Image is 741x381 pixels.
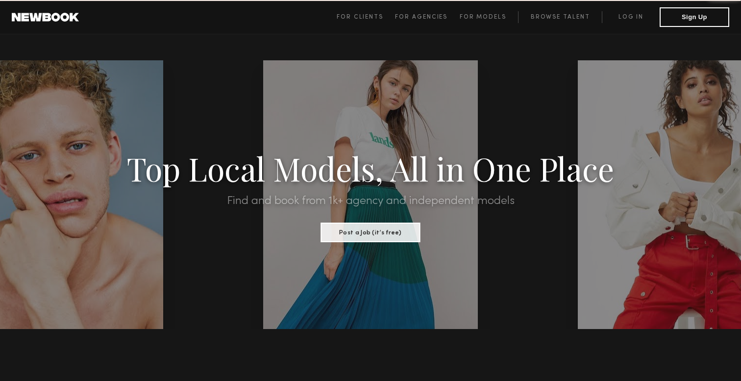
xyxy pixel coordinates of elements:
[321,226,420,237] a: Post a Job (it’s free)
[337,14,383,20] span: For Clients
[321,223,420,242] button: Post a Job (it’s free)
[602,11,660,23] a: Log in
[337,11,395,23] a: For Clients
[460,11,519,23] a: For Models
[395,14,447,20] span: For Agencies
[518,11,602,23] a: Browse Talent
[395,11,459,23] a: For Agencies
[460,14,506,20] span: For Models
[660,7,729,27] button: Sign Up
[55,195,685,207] h2: Find and book from 1k+ agency and independent models
[55,153,685,183] h1: Top Local Models, All in One Place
